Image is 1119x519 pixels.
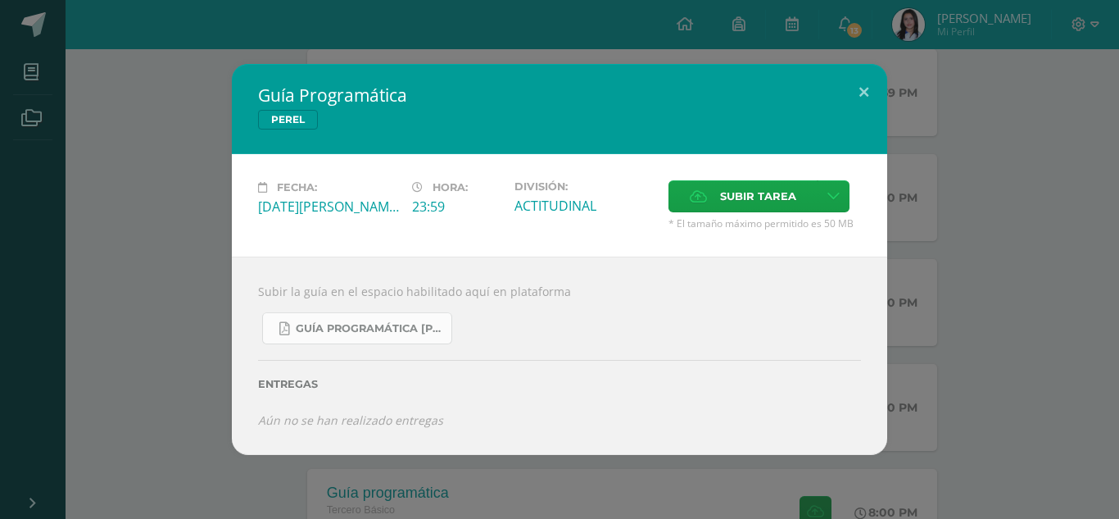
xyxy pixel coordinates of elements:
[668,216,861,230] span: * El tamaño máximo permitido es 50 MB
[258,110,318,130] span: PEREL
[720,181,796,212] span: Subir tarea
[514,197,655,215] div: ACTITUDINAL
[433,181,468,193] span: Hora:
[514,180,655,193] label: División:
[277,181,317,193] span: Fecha:
[262,312,452,344] a: Guía Programática [PERSON_NAME] 3ro Básico - Bloque 3 - Profe. [PERSON_NAME].pdf
[232,257,887,454] div: Subir la guía en el espacio habilitado aquí en plataforma
[258,412,443,428] i: Aún no se han realizado entregas
[840,64,887,120] button: Close (Esc)
[412,198,501,216] div: 23:59
[258,378,861,390] label: Entregas
[258,198,399,216] div: [DATE][PERSON_NAME]
[258,84,861,107] h2: Guía Programática
[296,322,443,335] span: Guía Programática [PERSON_NAME] 3ro Básico - Bloque 3 - Profe. [PERSON_NAME].pdf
